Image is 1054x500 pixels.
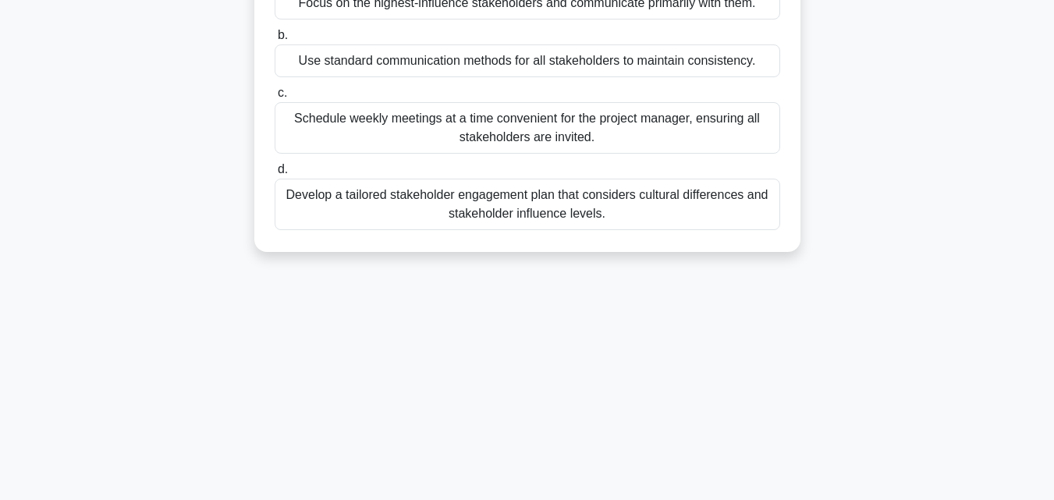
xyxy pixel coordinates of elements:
[278,28,288,41] span: b.
[275,44,780,77] div: Use standard communication methods for all stakeholders to maintain consistency.
[275,179,780,230] div: Develop a tailored stakeholder engagement plan that considers cultural differences and stakeholde...
[278,162,288,176] span: d.
[275,102,780,154] div: Schedule weekly meetings at a time convenient for the project manager, ensuring all stakeholders ...
[278,86,287,99] span: c.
